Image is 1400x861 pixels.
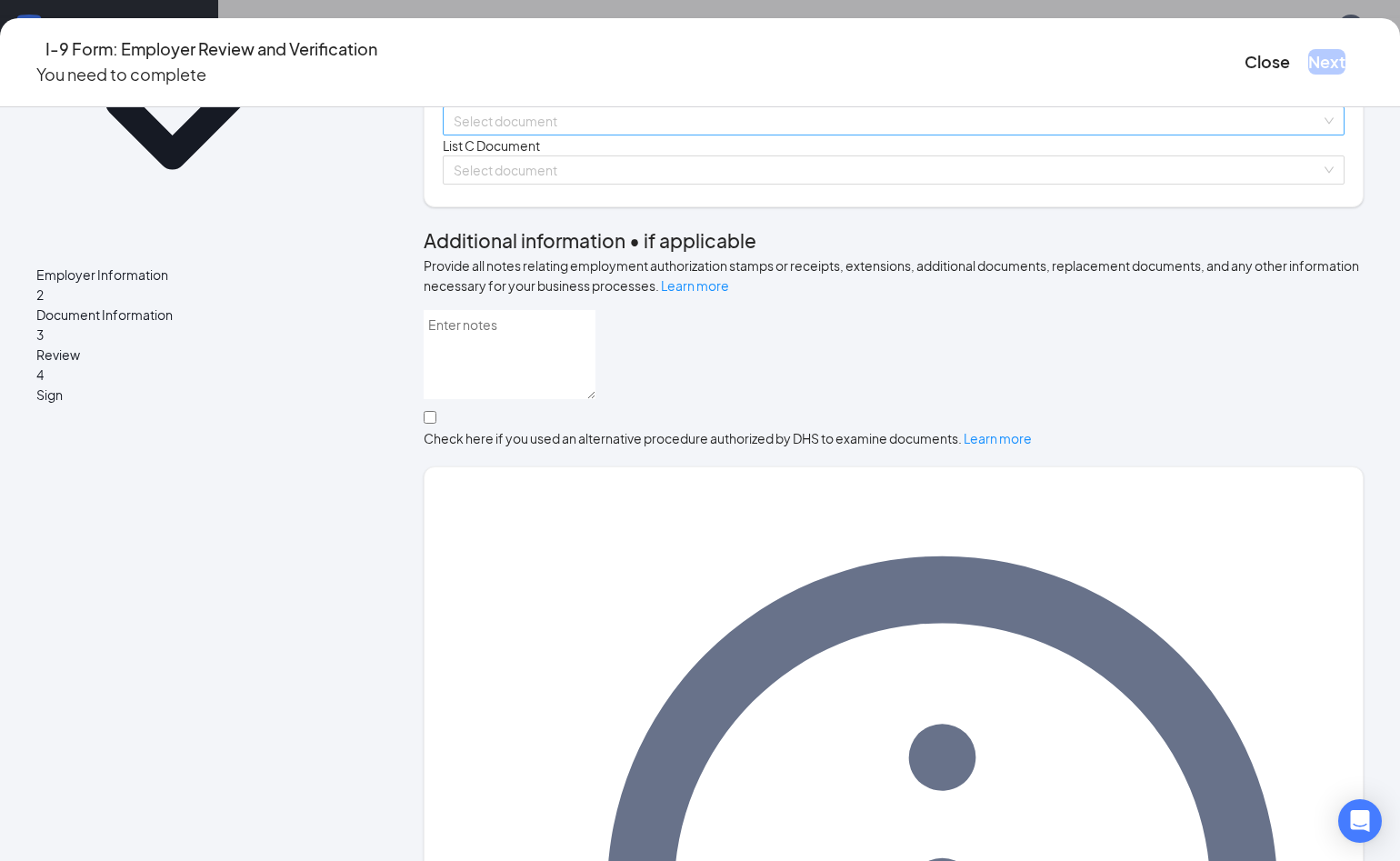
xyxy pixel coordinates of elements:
span: Document Information [36,305,368,325]
button: Next [1308,49,1345,75]
a: Learn more [661,277,729,294]
p: You need to complete [36,62,377,87]
h4: I-9 Form: Employer Review and Verification [45,36,377,62]
input: Check here if you used an alternative procedure authorized by DHS to examine documents. Learn more [424,411,436,424]
span: Provide all notes relating employment authorization stamps or receipts, extensions, additional do... [424,257,1359,294]
div: Check here if you used an alternative procedure authorized by DHS to examine documents. [424,428,1032,448]
span: 3 [36,326,44,343]
a: Learn more [964,430,1032,446]
span: List C Document [443,137,540,154]
button: Close [1245,49,1290,75]
span: Employer Information [36,265,368,285]
div: Open Intercom Messenger [1338,799,1382,843]
span: Sign [36,385,368,405]
span: 2 [36,286,44,303]
span: • if applicable [625,228,756,253]
span: 4 [36,366,44,383]
span: Review [36,345,368,365]
span: Additional information [424,228,625,253]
